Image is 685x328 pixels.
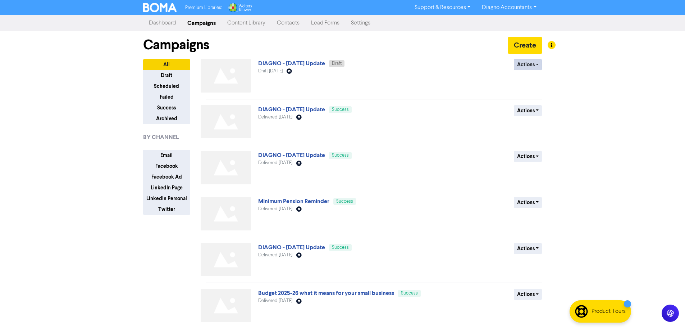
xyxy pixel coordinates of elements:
[514,105,542,116] button: Actions
[143,113,190,124] button: Archived
[332,245,349,250] span: Success
[271,16,305,30] a: Contacts
[143,81,190,92] button: Scheduled
[258,253,292,257] span: Delivered [DATE]
[228,3,252,12] img: Wolters Kluwer
[143,3,177,12] img: BOMA Logo
[336,199,353,204] span: Success
[401,291,418,296] span: Success
[514,59,542,70] button: Actions
[143,70,190,81] button: Draft
[143,182,190,193] button: LinkedIn Page
[514,243,542,254] button: Actions
[143,204,190,215] button: Twitter
[143,102,190,113] button: Success
[508,37,542,54] button: Create
[258,161,292,165] span: Delivered [DATE]
[258,198,329,205] a: Minimum Pension Reminder
[258,244,325,251] a: DIAGNO - [DATE] Update
[143,16,182,30] a: Dashboard
[258,298,292,303] span: Delivered [DATE]
[201,289,251,322] img: Not found
[258,207,292,211] span: Delivered [DATE]
[182,16,222,30] a: Campaigns
[332,61,342,66] span: Draft
[305,16,345,30] a: Lead Forms
[258,106,325,113] a: DIAGNO - [DATE] Update
[514,289,542,300] button: Actions
[258,152,325,159] a: DIAGNO - [DATE] Update
[201,197,251,230] img: Not found
[258,69,283,73] span: Draft [DATE]
[143,161,190,172] button: Facebook
[143,91,190,103] button: Failed
[201,151,251,184] img: Not found
[143,59,190,70] button: All
[514,151,542,162] button: Actions
[222,16,271,30] a: Content Library
[143,150,190,161] button: Email
[143,133,179,141] span: BY CHANNEL
[143,37,209,53] h1: Campaigns
[258,289,394,297] a: Budget 2025-26 what it means for your small business
[649,293,685,328] iframe: Chat Widget
[258,60,325,67] a: DIAGNO - [DATE] Update
[185,5,222,10] span: Premium Libraries:
[201,105,251,139] img: Not found
[332,153,349,158] span: Success
[409,2,476,13] a: Support & Resources
[143,193,190,204] button: LinkedIn Personal
[143,171,190,183] button: Facebook Ad
[476,2,542,13] a: Diagno Accountants
[201,59,251,93] img: Not found
[332,107,349,112] span: Success
[201,243,251,277] img: Not found
[345,16,376,30] a: Settings
[258,115,292,120] span: Delivered [DATE]
[514,197,542,208] button: Actions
